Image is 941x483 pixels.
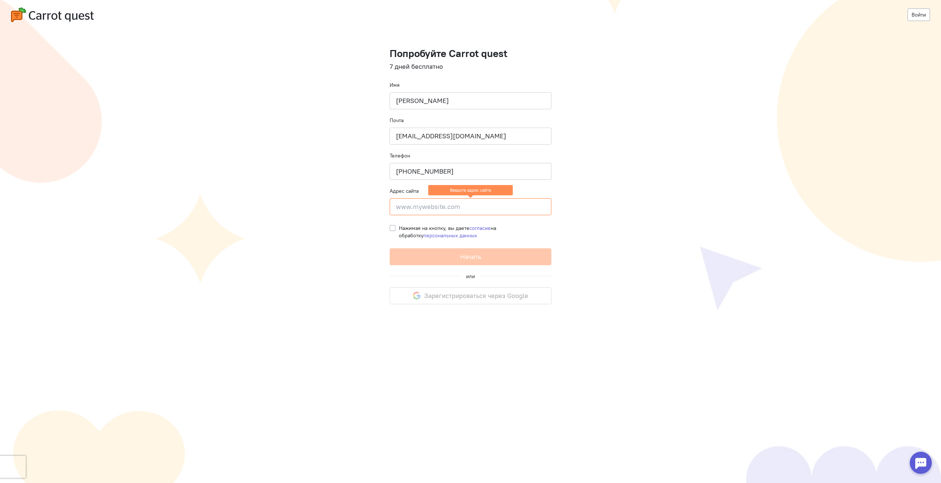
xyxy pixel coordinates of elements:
button: Зарегистрироваться через Google [390,287,551,304]
a: Войти [908,8,930,21]
label: Адрес сайта [390,187,419,195]
span: Зарегистрироваться через Google [424,291,528,300]
span: Начать [460,252,481,261]
button: Начать [390,248,551,265]
input: www.mywebsite.com [390,198,551,215]
ng-message: Введите адрес сайта [428,185,513,195]
h4: 7 дней бесплатно [390,63,551,70]
a: персональных данных [423,232,477,239]
div: или [466,273,475,280]
label: Почта [390,117,404,124]
label: Телефон [390,152,410,159]
h1: Попробуйте Carrot quest [390,48,551,59]
img: carrot-quest-logo.svg [11,7,94,22]
input: +79001110101 [390,163,551,180]
img: google-logo.svg [413,292,421,299]
input: name@company.ru [390,128,551,145]
span: Нажимая на кнопку, вы даете на обработку [399,225,496,239]
label: Имя [390,81,400,89]
a: согласие [469,225,491,231]
input: Ваше имя [390,92,551,109]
